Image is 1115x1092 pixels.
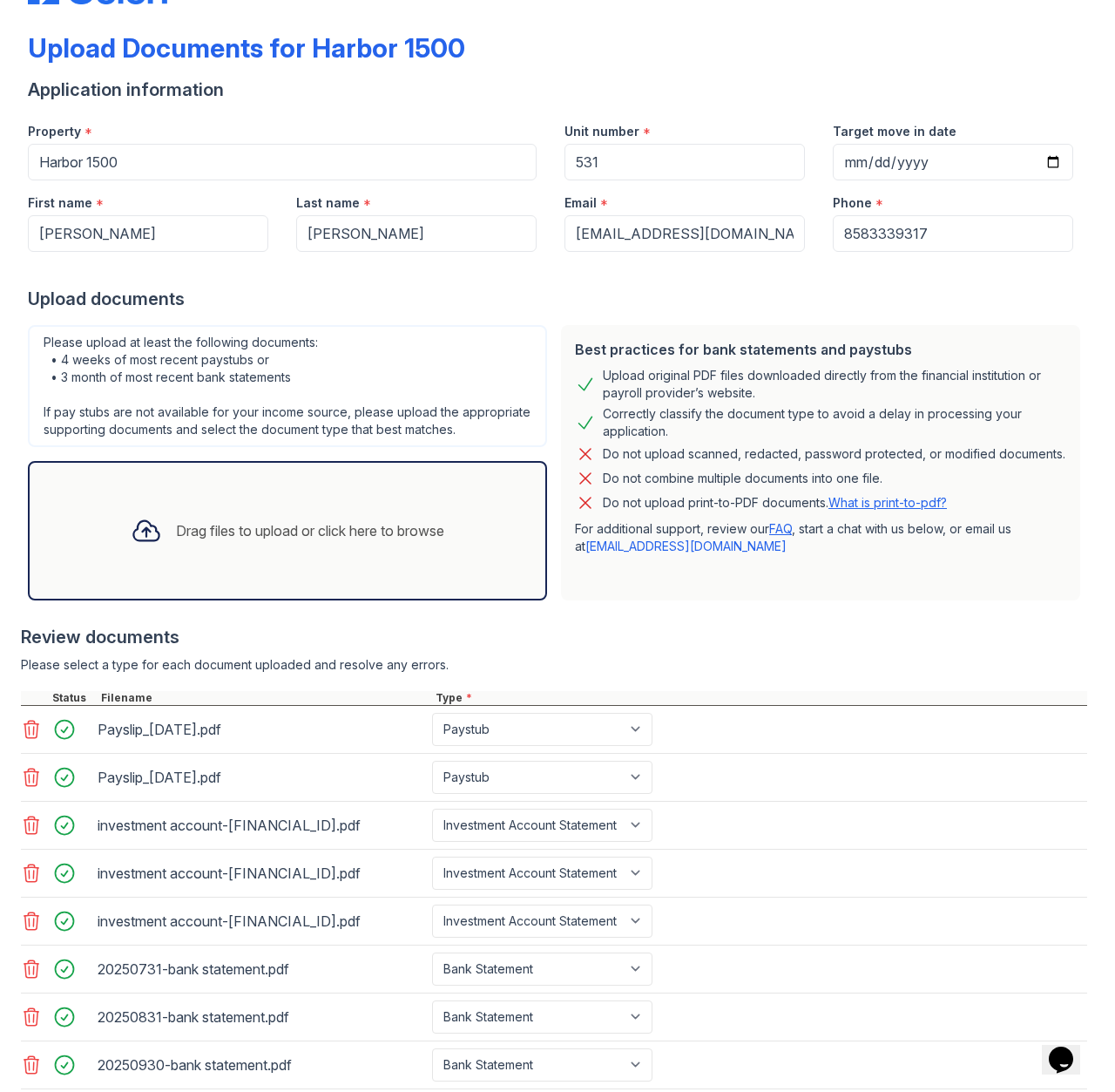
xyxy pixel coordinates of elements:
div: Do not combine multiple documents into one file. [603,468,882,489]
div: Please upload at least the following documents: • 4 weeks of most recent paystubs or • 3 month of... [28,325,547,447]
label: Last name [296,194,360,212]
div: Upload Documents for Harbor 1500 [28,32,465,64]
label: Property [28,123,81,140]
label: Unit number [564,123,639,140]
a: FAQ [769,521,792,536]
div: Payslip_[DATE].pdf [98,763,425,791]
div: investment account-[FINANCIAL_ID].pdf [98,859,425,887]
div: investment account-[FINANCIAL_ID].pdf [98,811,425,839]
div: Drag files to upload or click here to browse [176,520,444,541]
div: Payslip_[DATE].pdf [98,716,425,743]
a: [EMAIL_ADDRESS][DOMAIN_NAME] [585,539,787,553]
p: For additional support, review our , start a chat with us below, or email us at [575,520,1066,555]
label: First name [28,194,92,212]
div: Type [432,691,1087,705]
div: 20250930-bank statement.pdf [98,1051,425,1079]
p: Do not upload print-to-PDF documents. [603,494,947,512]
div: 20250731-bank statement.pdf [98,955,425,983]
div: Filename [98,691,432,705]
label: Target move in date [833,123,956,140]
div: Application information [28,78,1087,102]
a: What is print-to-pdf? [828,495,947,510]
div: Upload documents [28,287,1087,311]
div: Best practices for bank statements and paystubs [575,339,1066,360]
div: investment account-[FINANCIAL_ID].pdf [98,907,425,935]
label: Phone [833,194,872,212]
label: Email [564,194,597,212]
div: Upload original PDF files downloaded directly from the financial institution or payroll provider’... [603,367,1066,402]
iframe: chat widget [1042,1022,1098,1075]
div: Correctly classify the document type to avoid a delay in processing your application. [603,405,1066,440]
div: 20250831-bank statement.pdf [98,1003,425,1031]
div: Status [49,691,98,705]
div: Please select a type for each document uploaded and resolve any errors. [21,656,1087,674]
div: Do not upload scanned, redacted, password protected, or modified documents. [603,444,1065,465]
div: Review documents [21,625,1087,649]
